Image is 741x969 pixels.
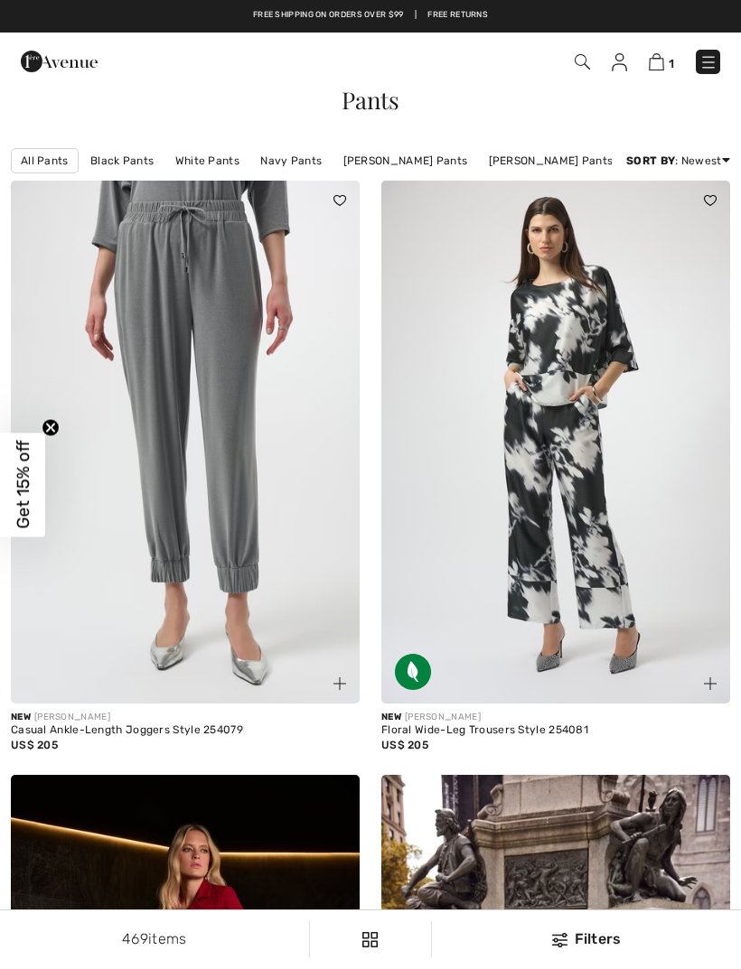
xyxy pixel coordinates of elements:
img: Shopping Bag [649,53,664,70]
div: [PERSON_NAME] [11,711,360,724]
a: All Pants [11,148,79,173]
a: Navy Pants [251,149,331,172]
span: New [381,712,401,722]
img: heart_black_full.svg [704,195,717,206]
div: : Newest [626,153,730,169]
button: Close teaser [42,418,60,436]
a: [PERSON_NAME] Pants [334,149,477,172]
span: US$ 205 [11,739,58,751]
span: | [415,9,417,22]
img: plus_v2.svg [333,677,346,690]
strong: Sort By [626,154,675,167]
img: My Info [612,53,627,71]
img: Menu [699,53,718,71]
div: [PERSON_NAME] [381,711,730,724]
span: Pants [342,84,399,116]
img: Filters [552,933,567,947]
a: White Pants [166,149,249,172]
img: plus_v2.svg [704,677,717,690]
div: Casual Ankle-Length Joggers Style 254079 [11,724,360,737]
span: US$ 205 [381,739,428,751]
img: Sustainable Fabric [395,654,431,690]
img: heart_black_full.svg [333,195,346,206]
img: Floral Wide-Leg Trousers Style 254081. Black/winter white [381,181,730,703]
span: 469 [122,930,148,947]
img: Search [575,54,590,70]
div: Floral Wide-Leg Trousers Style 254081 [381,724,730,737]
div: Filters [443,928,730,950]
a: [PERSON_NAME] Pants [480,149,623,172]
a: Free shipping on orders over $99 [253,9,404,22]
a: 1ère Avenue [21,51,98,69]
span: 1 [669,57,674,70]
img: Casual Ankle-Length Joggers Style 254079. Grey melange [11,181,360,703]
a: Free Returns [427,9,488,22]
img: 1ère Avenue [21,43,98,79]
a: Black Pants [81,149,163,172]
span: Get 15% off [13,441,33,529]
span: New [11,712,31,722]
a: 1 [649,51,674,72]
img: Filters [362,932,378,947]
